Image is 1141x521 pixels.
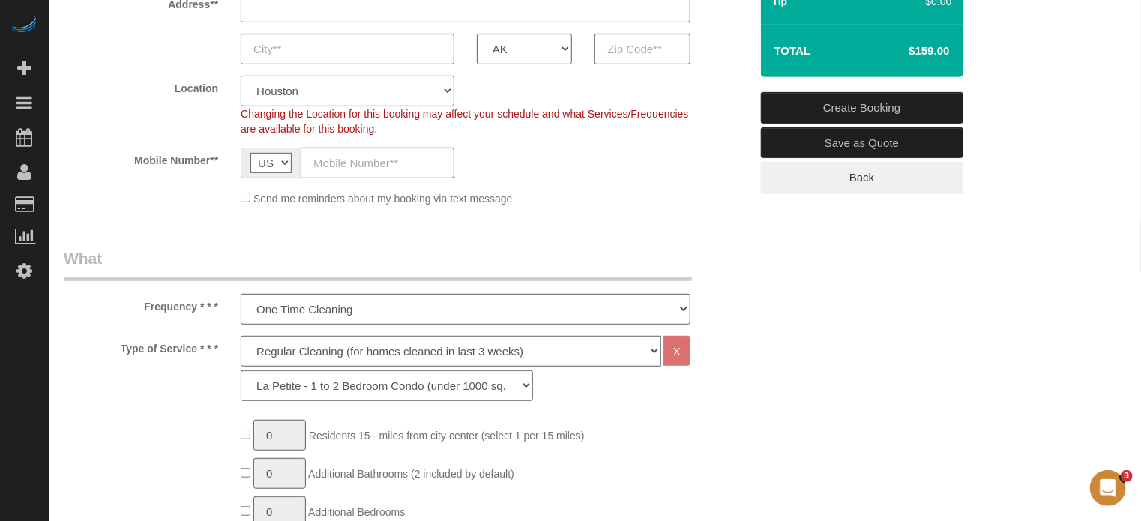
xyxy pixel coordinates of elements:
label: Mobile Number** [52,148,229,168]
strong: Total [774,44,811,57]
label: Type of Service * * * [52,336,229,356]
iframe: Intercom live chat [1090,470,1126,506]
span: Send me reminders about my booking via text message [253,193,513,205]
input: Mobile Number** [301,148,454,178]
span: Additional Bedrooms [308,506,405,518]
a: Create Booking [761,92,963,124]
input: Zip Code** [594,34,690,64]
span: Changing the Location for this booking may affect your schedule and what Services/Frequencies are... [241,108,688,135]
a: Save as Quote [761,127,963,159]
legend: What [64,247,692,281]
label: Frequency * * * [52,294,229,314]
span: Additional Bathrooms (2 included by default) [308,468,514,480]
label: Location [52,76,229,96]
img: Automaid Logo [9,15,39,36]
span: 3 [1121,470,1133,482]
span: Residents 15+ miles from city center (select 1 per 15 miles) [309,430,585,442]
a: Back [761,162,963,193]
h4: $159.00 [864,45,949,58]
